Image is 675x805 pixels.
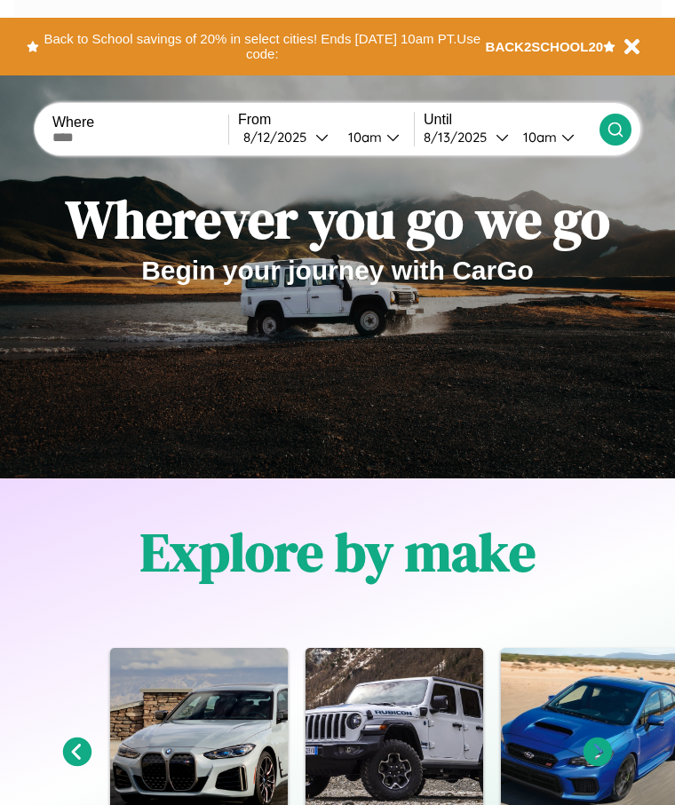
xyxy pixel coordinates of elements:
h1: Explore by make [140,516,536,588]
div: 10am [339,129,386,146]
button: 10am [334,128,414,146]
button: 8/12/2025 [238,128,334,146]
b: BACK2SCHOOL20 [486,39,604,54]
button: 10am [509,128,600,146]
div: 8 / 13 / 2025 [424,129,496,146]
div: 8 / 12 / 2025 [243,129,315,146]
div: 10am [514,129,561,146]
label: Until [424,112,600,128]
button: Back to School savings of 20% in select cities! Ends [DATE] 10am PT.Use code: [39,27,486,67]
label: Where [52,114,228,130]
label: From [238,112,414,128]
